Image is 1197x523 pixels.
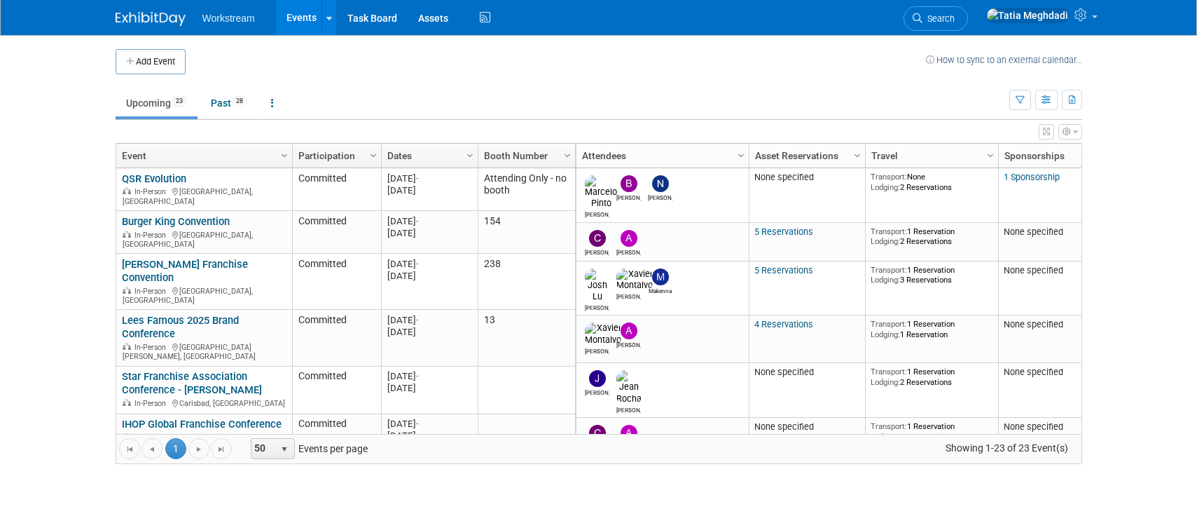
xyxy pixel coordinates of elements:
[589,230,606,247] img: Chris Connelly
[754,421,814,432] span: None specified
[922,13,955,24] span: Search
[754,172,814,182] span: None specified
[200,90,258,116] a: Past28
[202,13,255,24] span: Workstream
[621,175,637,192] img: Benjamin Guyaux
[871,421,907,431] span: Transport:
[416,371,419,381] span: -
[123,187,131,194] img: In-Person Event
[141,438,162,459] a: Go to the previous page
[1004,421,1063,432] span: None specified
[123,399,131,406] img: In-Person Event
[585,269,609,302] img: Josh Lu
[122,418,282,430] a: IHOP Global Franchise Conference
[904,6,968,31] a: Search
[582,144,740,168] a: Attendees
[134,231,170,240] span: In-Person
[292,310,381,366] td: Committed
[1004,144,1094,168] a: Sponsorships
[123,231,131,238] img: In-Person Event
[387,227,471,239] div: [DATE]
[871,236,900,246] span: Lodging:
[871,319,992,339] div: 1 Reservation 1 Reservation
[292,168,381,211] td: Committed
[232,96,247,107] span: 28
[387,215,471,227] div: [DATE]
[585,247,609,256] div: Chris Connelly
[932,438,1081,458] span: Showing 1-23 of 23 Event(s)
[134,399,170,408] span: In-Person
[652,175,669,192] img: Nicole Kim
[871,432,900,442] span: Lodging:
[387,172,471,184] div: [DATE]
[122,229,286,250] div: [GEOGRAPHIC_DATA], [GEOGRAPHIC_DATA]
[852,150,863,161] span: Column Settings
[368,150,379,161] span: Column Settings
[585,175,617,209] img: Marcelo Pinto
[755,144,856,168] a: Asset Reservations
[478,211,575,254] td: 154
[871,367,992,387] div: 1 Reservation 2 Reservations
[585,322,621,345] img: Xavier Montalvo
[416,419,419,429] span: -
[123,343,131,350] img: In-Person Event
[464,150,476,161] span: Column Settings
[387,430,471,442] div: [DATE]
[484,144,566,168] a: Booth Number
[616,339,641,348] div: Andrew Walters
[116,90,198,116] a: Upcoming23
[251,439,275,459] span: 50
[478,254,575,310] td: 238
[983,144,998,165] a: Column Settings
[387,326,471,338] div: [DATE]
[871,226,907,236] span: Transport:
[146,444,158,455] span: Go to the previous page
[172,96,187,107] span: 23
[416,315,419,325] span: -
[233,438,382,459] span: Events per page
[478,310,575,366] td: 13
[462,144,478,165] a: Column Settings
[616,247,641,256] div: Andrew Walters
[478,168,575,211] td: Attending Only - no booth
[754,265,813,276] a: 5 Reservations
[871,330,900,339] span: Lodging:
[387,314,471,326] div: [DATE]
[1004,226,1063,237] span: None specified
[279,150,290,161] span: Column Settings
[871,421,992,442] div: 1 Reservation 1 Reservation
[871,265,992,285] div: 1 Reservation 3 Reservations
[621,230,637,247] img: Andrew Walters
[387,418,471,430] div: [DATE]
[562,150,573,161] span: Column Settings
[926,55,1082,65] a: How to sync to an external calendar...
[1004,172,1060,182] a: 1 Sponsorship
[123,287,131,294] img: In-Person Event
[754,319,813,330] a: 4 Reservations
[292,254,381,310] td: Committed
[871,226,992,247] div: 1 Reservation 2 Reservations
[754,367,814,377] span: None specified
[589,370,606,387] img: Jacob Davis
[387,184,471,196] div: [DATE]
[871,319,907,329] span: Transport:
[134,187,170,196] span: In-Person
[616,370,642,404] img: Jean Rocha
[122,370,262,396] a: Star Franchise Association Conference - [PERSON_NAME]
[122,258,248,284] a: [PERSON_NAME] Franchise Convention
[585,346,609,355] div: Xavier Montalvo
[616,291,641,300] div: Xavier Montalvo
[116,12,186,26] img: ExhibitDay
[134,343,170,352] span: In-Person
[122,397,286,409] div: Carlsbad, [GEOGRAPHIC_DATA]
[585,209,609,218] div: Marcelo Pinto
[165,438,186,459] span: 1
[122,285,286,306] div: [GEOGRAPHIC_DATA], [GEOGRAPHIC_DATA]
[416,216,419,226] span: -
[277,144,292,165] a: Column Settings
[985,150,996,161] span: Column Settings
[648,285,672,294] div: Makenna Clark
[560,144,575,165] a: Column Settings
[871,275,900,285] span: Lodging:
[735,150,747,161] span: Column Settings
